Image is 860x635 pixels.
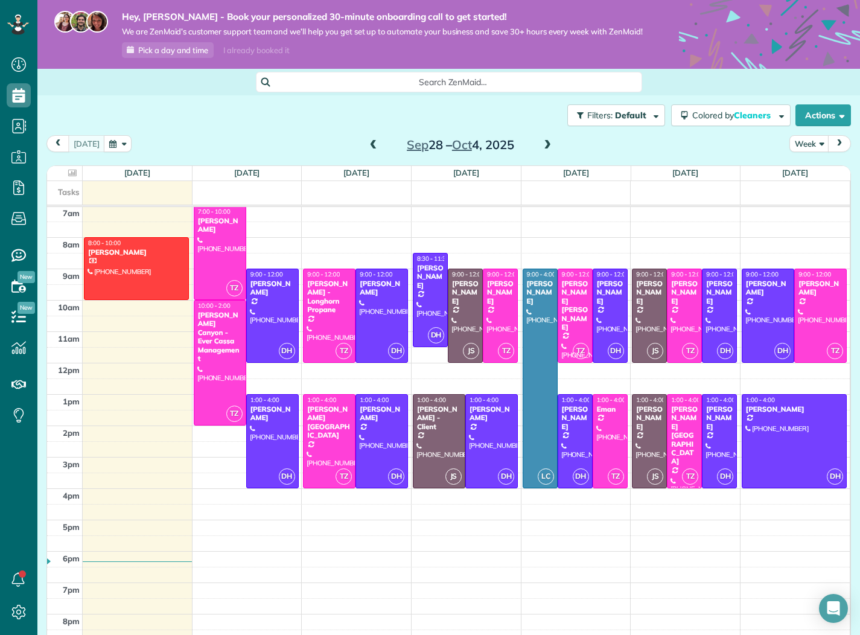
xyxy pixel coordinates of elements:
span: 1:00 - 4:00 [597,396,626,404]
div: [PERSON_NAME] [250,279,295,297]
div: [PERSON_NAME][GEOGRAPHIC_DATA] [670,405,698,466]
span: DH [428,327,444,343]
img: jorge-587dff0eeaa6aab1f244e6dc62b8924c3b6ad411094392a53c71c6c4a576187d.jpg [70,11,92,33]
span: 11am [58,334,80,343]
button: Actions [795,104,851,126]
span: 10:00 - 2:00 [198,302,231,310]
span: DH [573,468,589,485]
span: 1:00 - 4:00 [250,396,279,404]
span: 7am [63,208,80,218]
div: [PERSON_NAME] [561,405,589,431]
div: [PERSON_NAME] [635,279,663,305]
a: [DATE] [782,168,808,177]
span: DH [279,343,295,359]
span: JS [647,468,663,485]
span: New [18,271,35,283]
button: Colored byCleaners [671,104,791,126]
span: Cleaners [734,110,772,121]
div: [PERSON_NAME] [745,405,844,413]
div: [PERSON_NAME] [526,279,554,305]
span: 9:00 - 12:00 [636,270,669,278]
span: TZ [608,468,624,485]
div: [PERSON_NAME] [635,405,663,431]
a: [DATE] [563,168,589,177]
button: next [828,135,851,152]
span: DH [717,343,733,359]
span: 7:00 - 10:00 [198,208,231,215]
span: DH [827,468,843,485]
span: 8pm [63,616,80,626]
div: [PERSON_NAME] [596,279,624,305]
span: 1:00 - 4:00 [746,396,775,404]
span: Tasks [58,187,80,197]
span: TZ [336,468,352,485]
div: [PERSON_NAME] [745,279,791,297]
span: TZ [336,343,352,359]
div: I already booked it [216,43,296,58]
span: 1:00 - 4:00 [706,396,735,404]
span: Oct [452,137,472,152]
a: [DATE] [672,168,698,177]
div: [PERSON_NAME] [706,279,733,305]
span: DH [279,468,295,485]
button: [DATE] [68,135,105,152]
a: [DATE] [124,168,150,177]
div: [PERSON_NAME] [359,279,404,297]
span: DH [498,468,514,485]
span: New [18,302,35,314]
span: Colored by [692,110,775,121]
div: [PERSON_NAME] [359,405,404,423]
a: [DATE] [234,168,260,177]
span: Sep [407,137,428,152]
span: 1pm [63,397,80,406]
span: JS [647,343,663,359]
div: Eman [596,405,624,413]
span: 9:00 - 12:00 [360,270,392,278]
span: 12pm [58,365,80,375]
div: [PERSON_NAME] [670,279,698,305]
button: Filters: Default [567,104,665,126]
a: [DATE] [343,168,369,177]
span: DH [774,343,791,359]
span: Default [615,110,647,121]
div: [PERSON_NAME] [416,264,444,290]
span: 9:00 - 12:00 [487,270,520,278]
div: [PERSON_NAME] [PERSON_NAME] [561,279,589,331]
span: TZ [827,343,843,359]
span: Filters: [587,110,613,121]
span: 4pm [63,491,80,500]
span: 1:00 - 4:00 [671,396,700,404]
span: 2pm [63,428,80,438]
strong: Hey, [PERSON_NAME] - Book your personalized 30-minute onboarding call to get started! [122,11,643,23]
span: 1:00 - 4:00 [562,396,591,404]
span: 9:00 - 12:00 [307,270,340,278]
span: 9:00 - 12:00 [250,270,283,278]
span: TZ [682,343,698,359]
span: Pick a day and time [138,45,208,55]
span: TZ [226,406,243,422]
span: 9:00 - 12:00 [798,270,831,278]
a: Pick a day and time [122,42,214,58]
span: 1:00 - 4:00 [636,396,665,404]
a: [DATE] [453,168,479,177]
span: DH [388,468,404,485]
span: 1:00 - 4:00 [307,396,336,404]
span: JS [463,343,479,359]
span: 8:30 - 11:30 [417,255,450,263]
span: 1:00 - 4:00 [470,396,498,404]
span: 8:00 - 10:00 [88,239,121,247]
img: maria-72a9807cf96188c08ef61303f053569d2e2a8a1cde33d635c8a3ac13582a053d.jpg [54,11,76,33]
span: 9:00 - 12:00 [597,270,629,278]
span: 3pm [63,459,80,469]
span: 1:00 - 4:00 [360,396,389,404]
span: We are ZenMaid’s customer support team and we’ll help you get set up to automate your business an... [122,27,643,37]
span: 9:00 - 4:00 [527,270,556,278]
div: [PERSON_NAME] [250,405,295,423]
button: Week [789,135,829,152]
span: 1:00 - 4:00 [417,396,446,404]
span: 9:00 - 12:00 [562,270,594,278]
div: [PERSON_NAME] [88,248,185,257]
h2: 28 – 4, 2025 [385,138,536,152]
span: 8am [63,240,80,249]
span: 9:00 - 12:00 [746,270,779,278]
